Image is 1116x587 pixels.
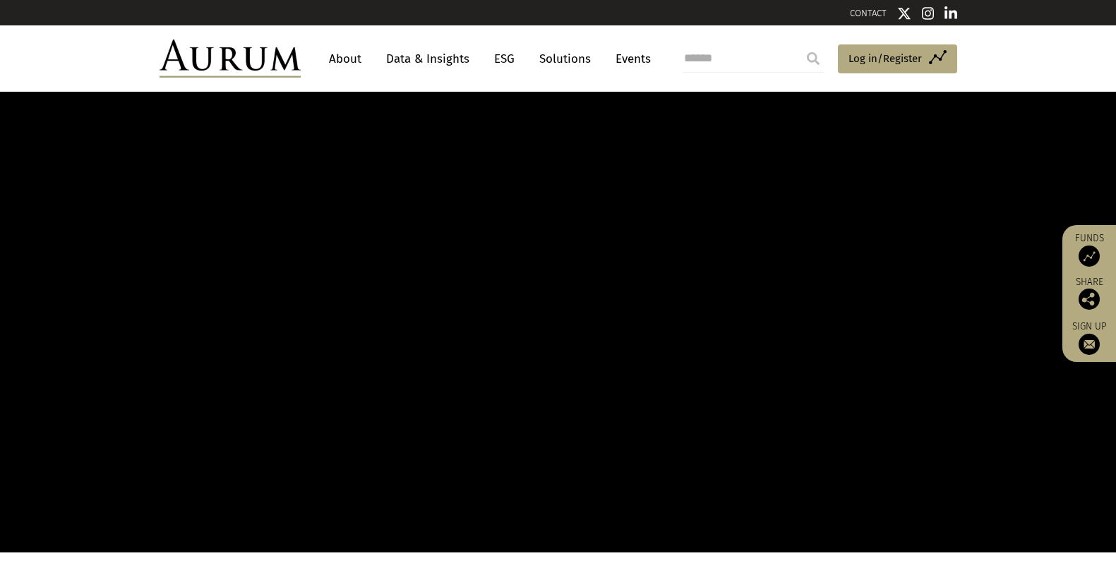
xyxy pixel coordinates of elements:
[1079,246,1100,267] img: Access Funds
[850,8,887,18] a: CONTACT
[838,44,957,74] a: Log in/Register
[799,44,827,73] input: Submit
[848,50,922,67] span: Log in/Register
[160,40,301,78] img: Aurum
[1079,334,1100,355] img: Sign up to our newsletter
[1069,232,1109,267] a: Funds
[487,46,522,72] a: ESG
[1079,289,1100,310] img: Share this post
[608,46,651,72] a: Events
[1069,320,1109,355] a: Sign up
[1069,277,1109,310] div: Share
[322,46,368,72] a: About
[379,46,476,72] a: Data & Insights
[897,6,911,20] img: Twitter icon
[922,6,935,20] img: Instagram icon
[532,46,598,72] a: Solutions
[944,6,957,20] img: Linkedin icon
